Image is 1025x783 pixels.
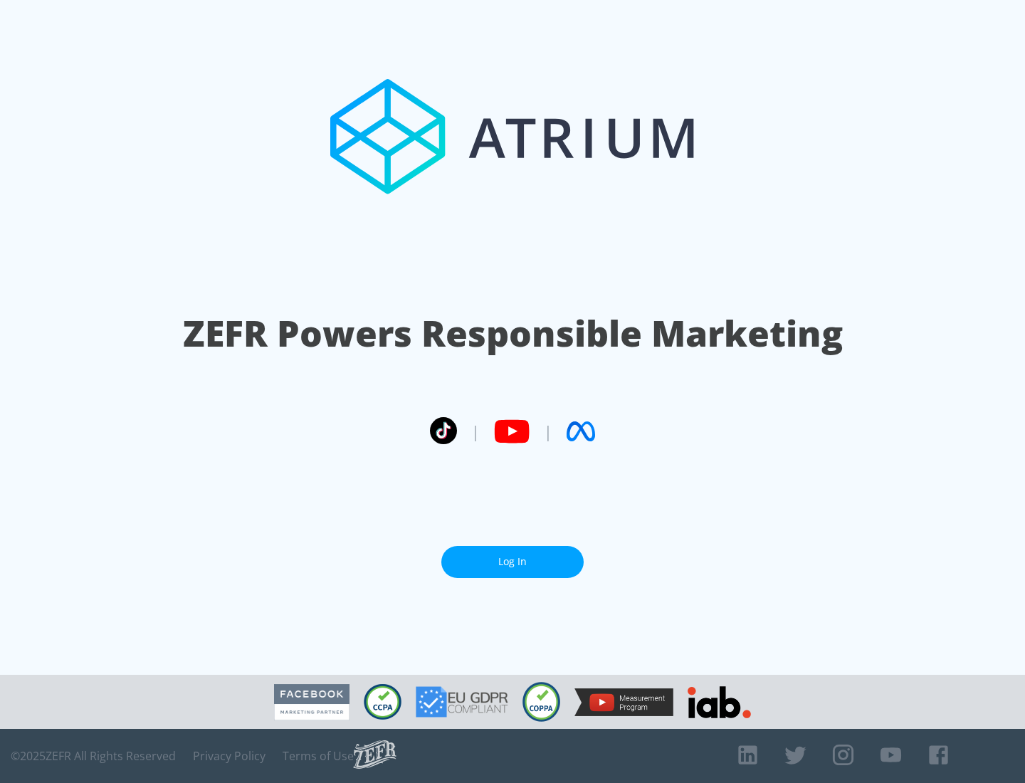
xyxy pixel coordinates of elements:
img: Facebook Marketing Partner [274,684,349,720]
img: IAB [688,686,751,718]
a: Privacy Policy [193,749,266,763]
span: | [544,421,552,442]
img: YouTube Measurement Program [574,688,673,716]
img: CCPA Compliant [364,684,401,720]
span: | [471,421,480,442]
span: © 2025 ZEFR All Rights Reserved [11,749,176,763]
a: Log In [441,546,584,578]
a: Terms of Use [283,749,354,763]
img: COPPA Compliant [522,682,560,722]
img: GDPR Compliant [416,686,508,718]
h1: ZEFR Powers Responsible Marketing [183,309,843,358]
